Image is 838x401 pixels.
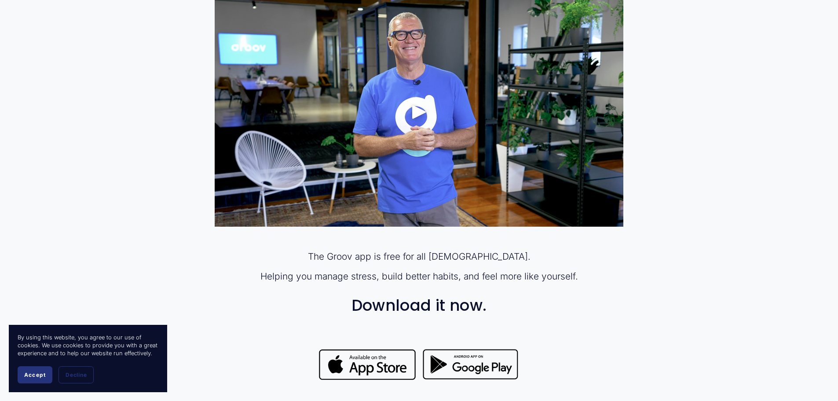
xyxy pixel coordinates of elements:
[18,334,158,357] p: By using this website, you agree to our use of cookies. We use cookies to provide you with a grea...
[409,101,430,122] div: Play
[215,297,623,314] h3: Download it now.
[18,366,52,383] button: Accept
[9,325,167,392] section: Cookie banner
[24,372,46,378] span: Accept
[66,372,87,378] span: Decline
[215,250,623,263] p: The Groov app is free for all [DEMOGRAPHIC_DATA].
[215,270,623,283] p: Helping you manage stress, build better habits, and feel more like yourself.
[59,366,94,383] button: Decline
